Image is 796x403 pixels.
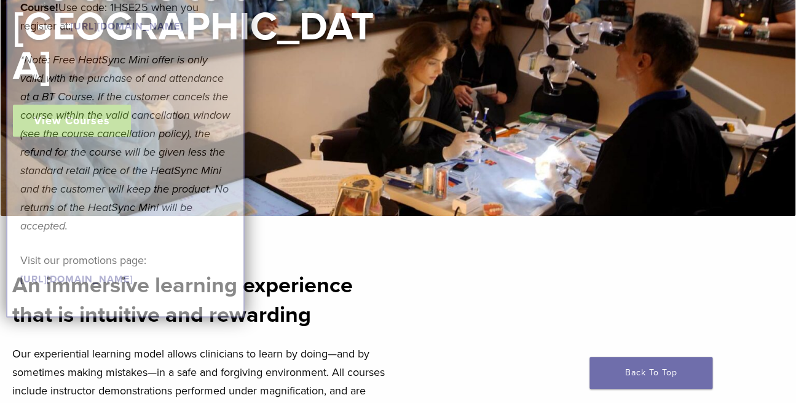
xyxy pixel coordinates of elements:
em: *Note: Free HeatSync Mini offer is only valid with the purchase of and attendance at a BT Course.... [20,53,230,233]
a: [URL][DOMAIN_NAME] [20,273,133,285]
a: Back To Top [589,357,712,389]
p: Visit our promotions page: [20,251,231,288]
strong: An immersive learning experience that is intuitive and rewarding [12,272,353,328]
a: [URL][DOMAIN_NAME] [71,20,183,33]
